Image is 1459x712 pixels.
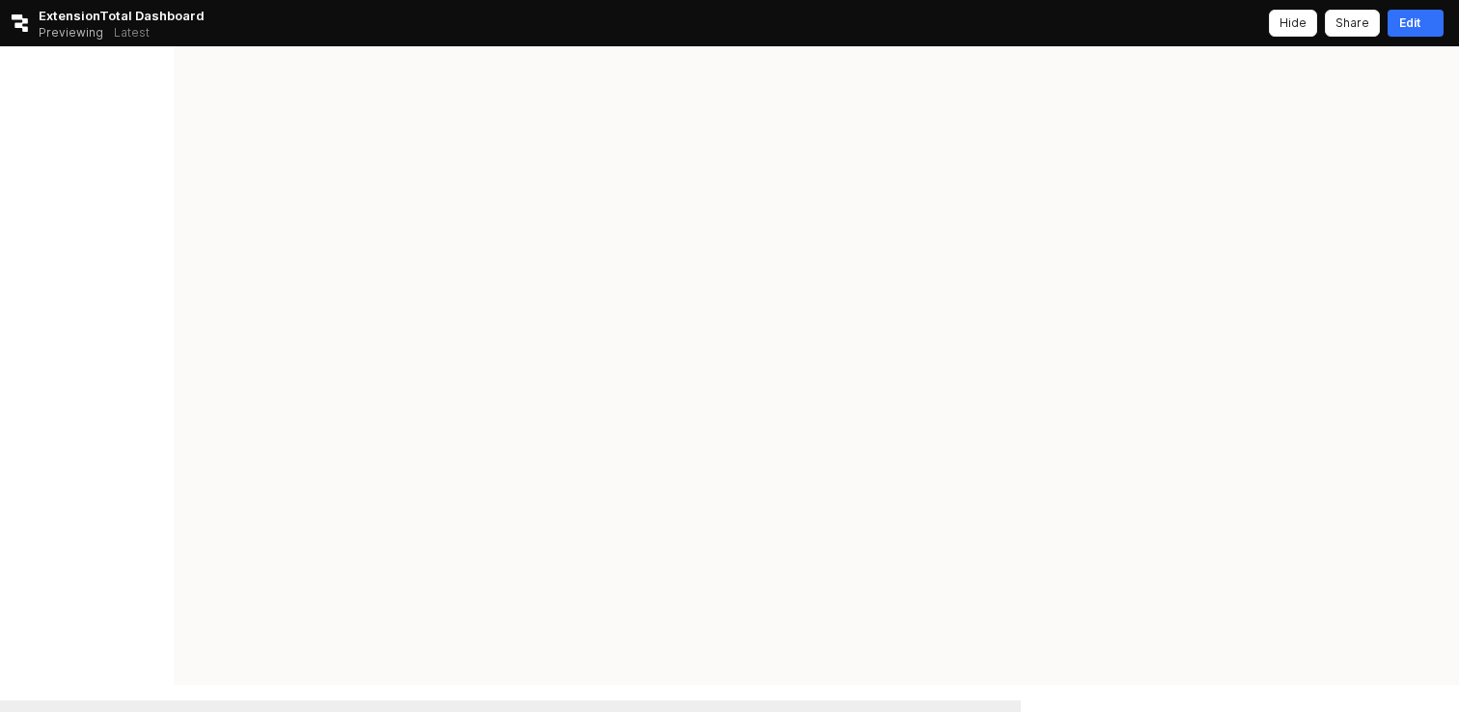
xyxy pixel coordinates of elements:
[1325,10,1380,37] button: Share app
[114,25,150,41] p: Latest
[39,19,160,46] div: Previewing Latest
[39,6,205,25] span: ExtensionTotal Dashboard
[1388,10,1444,37] button: Edit
[1280,11,1307,36] div: Hide
[1335,15,1369,31] p: Share
[1269,10,1317,37] button: Hide app
[39,23,103,42] span: Previewing
[103,19,160,46] button: Releases and History
[212,6,232,25] button: Add app to favorites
